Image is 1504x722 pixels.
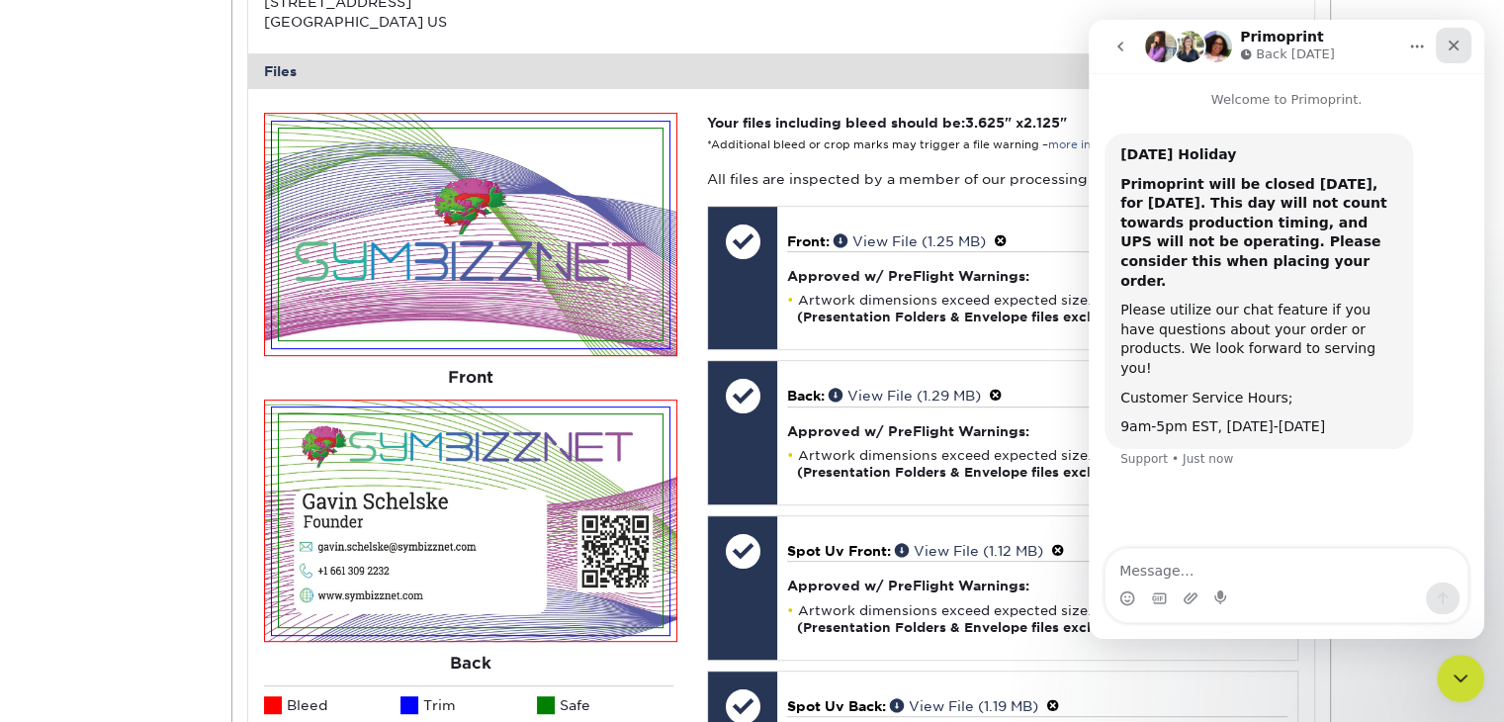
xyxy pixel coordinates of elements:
[787,388,825,404] span: Back:
[787,602,1286,636] li: Artwork dimensions exceed expected size.
[1089,20,1484,639] iframe: Intercom live chat
[1437,655,1484,702] iframe: Intercom live chat
[787,698,886,714] span: Spot Uv Back:
[834,233,986,249] a: View File (1.25 MB)
[787,292,1286,325] li: Artwork dimensions exceed expected size.
[787,423,1286,439] h4: Approved w/ PreFlight Warnings:
[5,662,168,715] iframe: Google Customer Reviews
[264,642,677,685] div: Back
[787,447,1286,481] li: Artwork dimensions exceed expected size.
[707,115,1067,131] strong: Your files including bleed should be: " x "
[797,310,1131,324] strong: (Presentation Folders & Envelope files excluded)
[707,138,1102,151] small: *Additional bleed or crop marks may trigger a file warning –
[829,388,981,404] a: View File (1.29 MB)
[787,268,1286,284] h4: Approved w/ PreFlight Warnings:
[787,233,830,249] span: Front:
[707,169,1297,189] p: All files are inspected by a member of our processing team prior to production.
[1048,138,1102,151] a: more info
[895,543,1043,559] a: View File (1.12 MB)
[797,465,1131,480] strong: (Presentation Folders & Envelope files excluded)
[1023,115,1060,131] span: 2.125
[787,578,1286,593] h4: Approved w/ PreFlight Warnings:
[890,698,1038,714] a: View File (1.19 MB)
[248,53,1314,89] div: Files
[787,543,891,559] span: Spot Uv Front:
[965,115,1005,131] span: 3.625
[264,356,677,400] div: Front
[797,620,1131,635] strong: (Presentation Folders & Envelope files excluded)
